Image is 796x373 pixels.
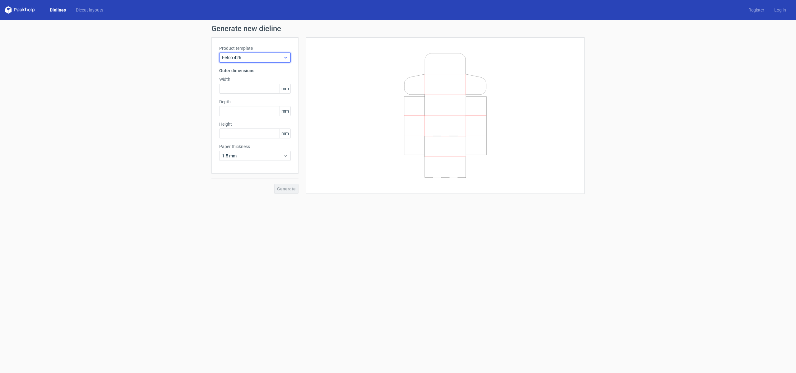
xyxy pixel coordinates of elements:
[45,7,71,13] a: Dielines
[211,25,585,32] h1: Generate new dieline
[222,153,283,159] span: 1.5 mm
[222,54,283,61] span: Fefco 426
[743,7,769,13] a: Register
[280,84,290,93] span: mm
[280,129,290,138] span: mm
[219,76,291,82] label: Width
[769,7,791,13] a: Log in
[219,143,291,150] label: Paper thickness
[71,7,108,13] a: Diecut layouts
[280,106,290,116] span: mm
[219,45,291,51] label: Product template
[219,68,291,74] h3: Outer dimensions
[219,121,291,127] label: Height
[219,99,291,105] label: Depth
